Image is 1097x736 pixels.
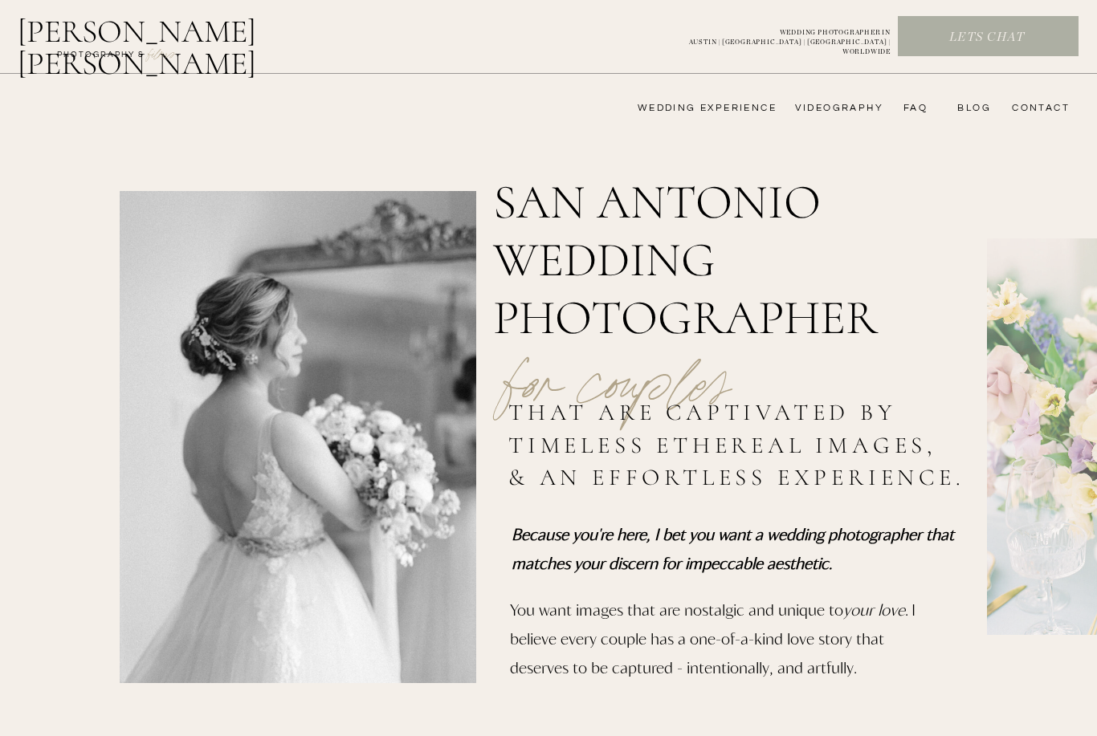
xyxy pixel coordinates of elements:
a: FAQ [895,102,928,115]
h2: that are captivated by timeless ethereal images, & an effortless experience. [508,396,973,498]
a: Lets chat [899,29,1075,47]
p: for couples [465,304,769,407]
p: WEDDING PHOTOGRAPHER IN AUSTIN | [GEOGRAPHIC_DATA] | [GEOGRAPHIC_DATA] | WORLDWIDE [663,28,891,46]
a: WEDDING PHOTOGRAPHER INAUSTIN | [GEOGRAPHIC_DATA] | [GEOGRAPHIC_DATA] | WORLDWIDE [663,28,891,46]
p: You want images that are nostalgic and unique to . I believe every couple has a one-of-a-kind lov... [510,595,918,695]
i: Because you're here, I bet you want a wedding photographer that matches your discern for impeccab... [512,524,954,572]
a: bLog [952,102,991,115]
a: wedding experience [615,102,777,115]
a: videography [790,102,883,115]
a: FILMs [132,43,191,63]
a: photography & [48,49,153,68]
i: your love [843,600,905,619]
h1: San Antonio wedding Photographer [493,173,1085,337]
a: [PERSON_NAME] [PERSON_NAME] [18,15,340,54]
a: CONTACT [1007,102,1070,115]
